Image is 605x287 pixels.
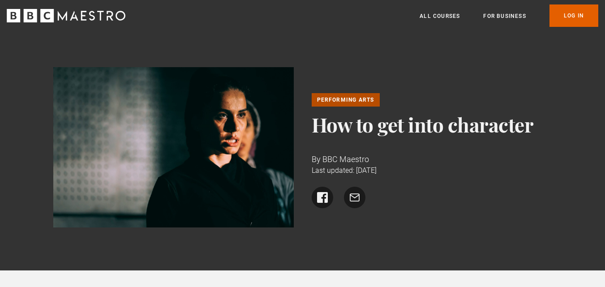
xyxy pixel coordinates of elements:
[322,154,369,164] span: BBC Maestro
[312,93,380,107] a: Performing Arts
[420,4,598,27] nav: Primary
[312,166,377,175] time: Last updated: [DATE]
[483,12,526,21] a: For business
[7,9,125,22] svg: BBC Maestro
[420,12,460,21] a: All Courses
[549,4,598,27] a: Log In
[312,154,321,164] span: By
[312,114,552,135] h1: How to get into character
